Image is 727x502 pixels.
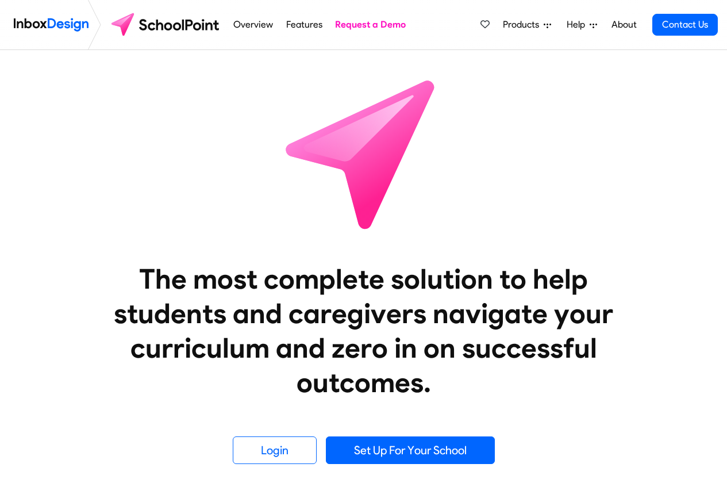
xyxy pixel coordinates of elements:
[283,13,325,36] a: Features
[652,14,718,36] a: Contact Us
[106,11,227,39] img: schoolpoint logo
[567,18,590,32] span: Help
[260,50,467,257] img: icon_schoolpoint.svg
[498,13,556,36] a: Products
[91,262,637,400] heading: The most complete solution to help students and caregivers navigate your curriculum and zero in o...
[233,436,317,464] a: Login
[608,13,640,36] a: About
[332,13,409,36] a: Request a Demo
[562,13,602,36] a: Help
[230,13,276,36] a: Overview
[503,18,544,32] span: Products
[326,436,495,464] a: Set Up For Your School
